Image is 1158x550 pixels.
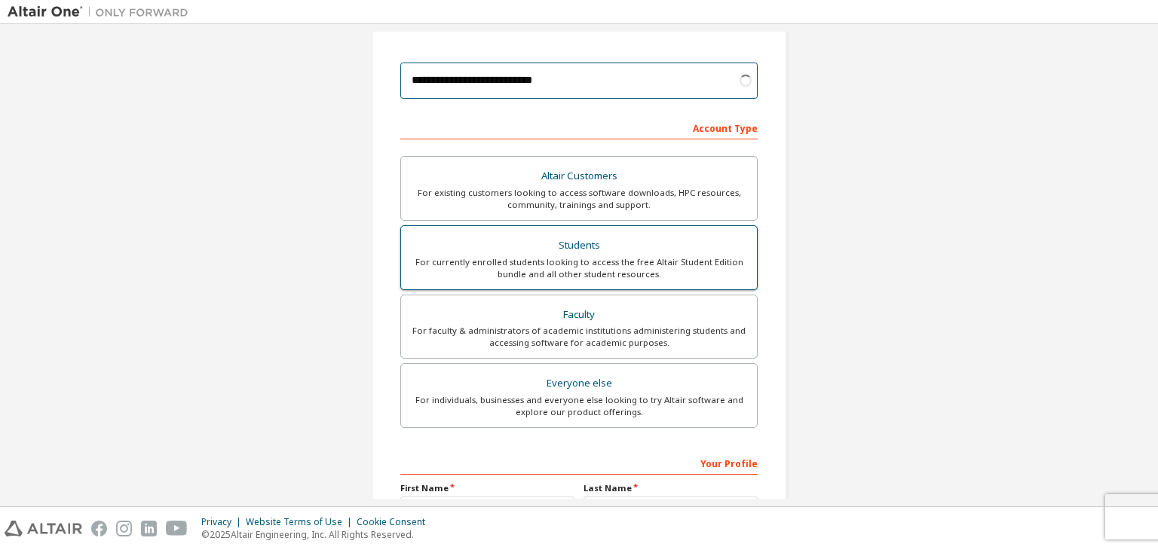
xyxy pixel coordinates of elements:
div: For currently enrolled students looking to access the free Altair Student Edition bundle and all ... [410,256,748,280]
div: Privacy [201,516,246,528]
label: Last Name [584,482,758,494]
img: linkedin.svg [141,521,157,536]
img: facebook.svg [91,521,107,536]
div: For existing customers looking to access software downloads, HPC resources, community, trainings ... [410,187,748,211]
div: Cookie Consent [357,516,434,528]
img: youtube.svg [166,521,188,536]
img: instagram.svg [116,521,132,536]
label: First Name [400,482,574,494]
img: altair_logo.svg [5,521,82,536]
div: Account Type [400,115,758,139]
div: For individuals, businesses and everyone else looking to try Altair software and explore our prod... [410,394,748,418]
div: Altair Customers [410,166,748,187]
div: Everyone else [410,373,748,394]
div: Students [410,235,748,256]
img: Altair One [8,5,196,20]
div: Faculty [410,304,748,325]
div: Your Profile [400,451,758,475]
div: Website Terms of Use [246,516,357,528]
p: © 2025 Altair Engineering, Inc. All Rights Reserved. [201,528,434,541]
div: For faculty & administrators of academic institutions administering students and accessing softwa... [410,325,748,349]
